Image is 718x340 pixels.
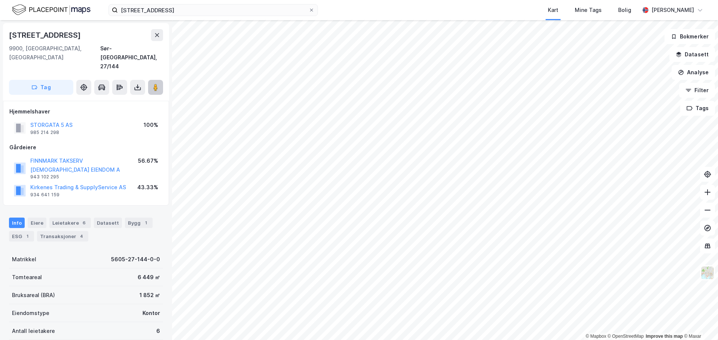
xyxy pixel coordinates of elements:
[30,174,59,180] div: 943 102 295
[669,47,715,62] button: Datasett
[672,65,715,80] button: Analyse
[9,231,34,241] div: ESG
[575,6,602,15] div: Mine Tags
[94,218,122,228] div: Datasett
[681,304,718,340] iframe: Chat Widget
[37,231,88,241] div: Transaksjoner
[651,6,694,15] div: [PERSON_NAME]
[12,255,36,264] div: Matrikkel
[9,143,163,152] div: Gårdeiere
[9,218,25,228] div: Info
[144,121,158,130] div: 100%
[586,334,606,339] a: Mapbox
[111,255,160,264] div: 5605-27-144-0-0
[80,219,88,227] div: 6
[618,6,631,15] div: Bolig
[139,291,160,300] div: 1 852 ㎡
[608,334,644,339] a: OpenStreetMap
[9,44,100,71] div: 9900, [GEOGRAPHIC_DATA], [GEOGRAPHIC_DATA]
[142,219,150,227] div: 1
[9,29,82,41] div: [STREET_ADDRESS]
[12,3,90,16] img: logo.f888ab2527a4732fd821a326f86c7f29.svg
[100,44,163,71] div: Sør-[GEOGRAPHIC_DATA], 27/144
[138,273,160,282] div: 6 449 ㎡
[680,101,715,116] button: Tags
[12,327,55,336] div: Antall leietakere
[125,218,153,228] div: Bygg
[665,29,715,44] button: Bokmerker
[9,107,163,116] div: Hjemmelshaver
[156,327,160,336] div: 6
[679,83,715,98] button: Filter
[142,309,160,318] div: Kontor
[700,266,715,280] img: Z
[49,218,91,228] div: Leietakere
[24,233,31,240] div: 1
[681,304,718,340] div: Kontrollprogram for chat
[646,334,683,339] a: Improve this map
[118,4,309,16] input: Søk på adresse, matrikkel, gårdeiere, leietakere eller personer
[30,130,59,135] div: 985 214 298
[137,183,158,192] div: 43.33%
[548,6,558,15] div: Kart
[12,291,55,300] div: Bruksareal (BRA)
[30,192,59,198] div: 934 641 159
[78,233,85,240] div: 4
[12,273,42,282] div: Tomteareal
[12,309,49,318] div: Eiendomstype
[138,156,158,165] div: 56.67%
[9,80,73,95] button: Tag
[28,218,46,228] div: Eiere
